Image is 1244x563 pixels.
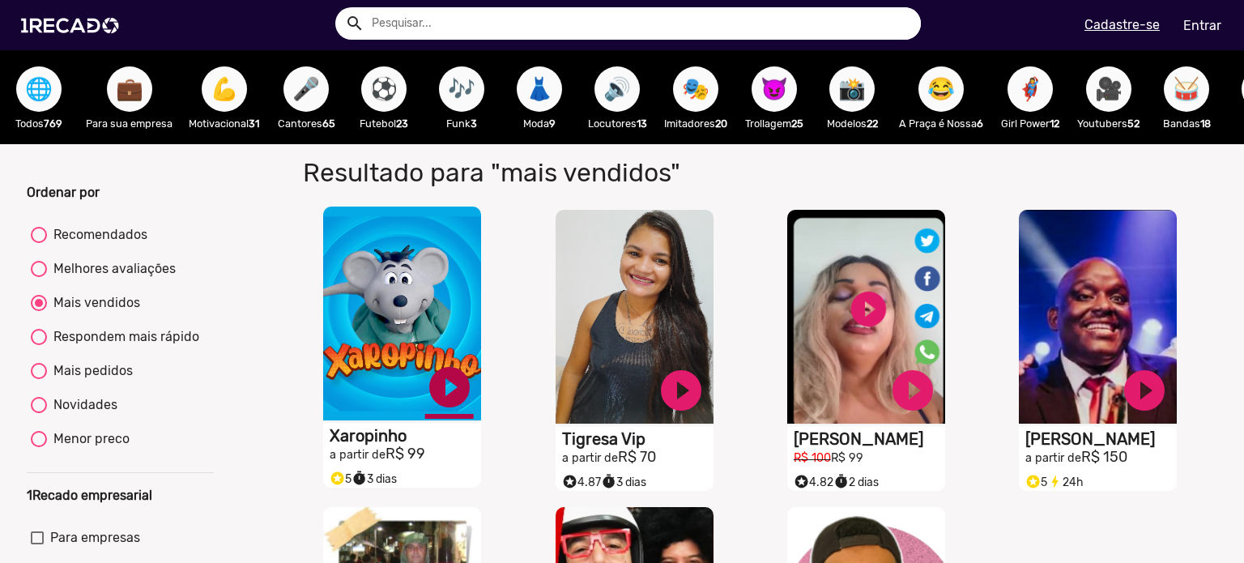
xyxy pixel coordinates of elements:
[603,66,631,112] span: 🔊
[794,474,809,489] small: stars
[673,66,718,112] button: 🎭
[47,327,199,347] div: Respondem mais rápido
[715,117,727,130] b: 20
[107,66,152,112] button: 💼
[330,471,345,486] small: stars
[562,449,714,467] h2: R$ 70
[361,66,407,112] button: ⚽
[601,474,616,489] small: timer
[116,66,143,112] span: 💼
[448,66,475,112] span: 🎶
[50,528,140,548] span: Para empresas
[1047,476,1084,489] span: 24h
[47,361,133,381] div: Mais pedidos
[1173,66,1200,112] span: 🥁
[794,451,831,465] small: R$ 100
[211,66,238,112] span: 💪
[322,117,335,130] b: 65
[1025,451,1081,465] small: a partir de
[202,66,247,112] button: 💪
[351,472,397,486] span: 3 dias
[867,117,878,130] b: 22
[1200,117,1211,130] b: 18
[821,116,883,131] p: Modelos
[16,66,62,112] button: 🌐
[831,451,863,465] small: R$ 99
[345,14,364,33] mat-icon: Example home icon
[899,116,983,131] p: A Praça é Nossa
[594,66,640,112] button: 🔊
[330,448,386,462] small: a partir de
[291,157,901,188] h1: Resultado para "mais vendidos"
[562,474,577,489] small: stars
[1156,116,1217,131] p: Bandas
[888,366,937,415] a: play_circle_filled
[794,470,809,489] i: Selo super talento
[425,363,474,412] a: play_circle_filled
[249,117,259,130] b: 31
[562,470,577,489] i: Selo super talento
[1173,11,1232,40] a: Entrar
[1047,474,1063,489] small: bolt
[351,471,367,486] small: timer
[791,117,803,130] b: 25
[339,8,368,36] button: Example home icon
[189,116,259,131] p: Motivacional
[586,116,648,131] p: Locutores
[918,66,964,112] button: 😂
[794,429,945,449] h1: [PERSON_NAME]
[323,207,481,420] video: S1RECADO vídeos dedicados para fãs e empresas
[1025,476,1047,489] span: 5
[562,429,714,449] h1: Tigresa Vip
[760,66,788,112] span: 😈
[977,117,983,130] b: 6
[360,7,921,40] input: Pesquisar...
[1077,116,1140,131] p: Youtubers
[743,116,805,131] p: Trollagem
[509,116,570,131] p: Moda
[637,117,647,130] b: 13
[1164,66,1209,112] button: 🥁
[25,66,53,112] span: 🌐
[44,117,62,130] b: 769
[927,66,955,112] span: 😂
[275,116,337,131] p: Cantores
[471,117,477,130] b: 3
[330,446,481,463] h2: R$ 99
[47,225,147,245] div: Recomendados
[292,66,320,112] span: 🎤
[549,117,556,130] b: 9
[1120,366,1169,415] a: play_circle_filled
[1019,210,1177,424] video: S1RECADO vídeos dedicados para fãs e empresas
[353,116,415,131] p: Futebol
[27,185,100,200] b: Ordenar por
[330,472,351,486] span: 5
[1008,66,1053,112] button: 🦸‍♀️
[838,66,866,112] span: 📸
[330,426,481,446] h1: Xaropinho
[833,476,879,489] span: 2 dias
[47,293,140,313] div: Mais vendidos
[47,259,176,279] div: Melhores avaliações
[431,116,492,131] p: Funk
[47,395,117,415] div: Novidades
[86,116,173,131] p: Para sua empresa
[396,117,408,130] b: 23
[526,66,553,112] span: 👗
[657,366,705,415] a: play_circle_filled
[1084,17,1160,32] u: Cadastre-se
[601,476,646,489] span: 3 dias
[283,66,329,112] button: 🎤
[1025,429,1177,449] h1: [PERSON_NAME]
[601,470,616,489] i: timer
[8,116,70,131] p: Todos
[664,116,727,131] p: Imitadores
[1025,449,1177,467] h2: R$ 150
[682,66,709,112] span: 🎭
[1016,66,1044,112] span: 🦸‍♀️
[1025,474,1041,489] small: stars
[1086,66,1131,112] button: 🎥
[330,467,345,486] i: Selo super talento
[1095,66,1123,112] span: 🎥
[1047,470,1063,489] i: bolt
